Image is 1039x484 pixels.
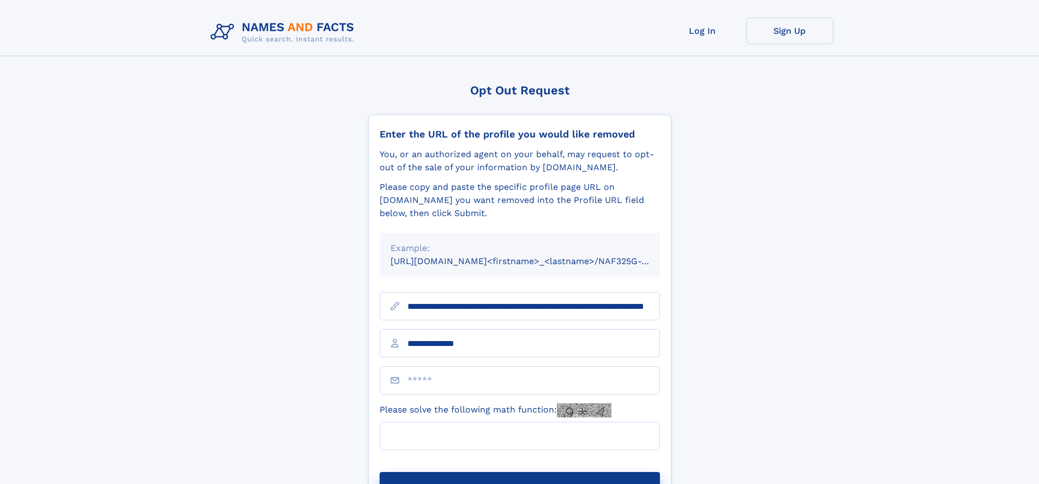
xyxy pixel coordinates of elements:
a: Log In [659,17,746,44]
a: Sign Up [746,17,833,44]
div: Enter the URL of the profile you would like removed [380,128,660,140]
div: Opt Out Request [368,83,671,97]
div: Please copy and paste the specific profile page URL on [DOMAIN_NAME] you want removed into the Pr... [380,181,660,220]
label: Please solve the following math function: [380,403,611,417]
img: Logo Names and Facts [206,17,363,47]
div: Example: [391,242,649,255]
small: [URL][DOMAIN_NAME]<firstname>_<lastname>/NAF325G-xxxxxxxx [391,256,681,266]
div: You, or an authorized agent on your behalf, may request to opt-out of the sale of your informatio... [380,148,660,174]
